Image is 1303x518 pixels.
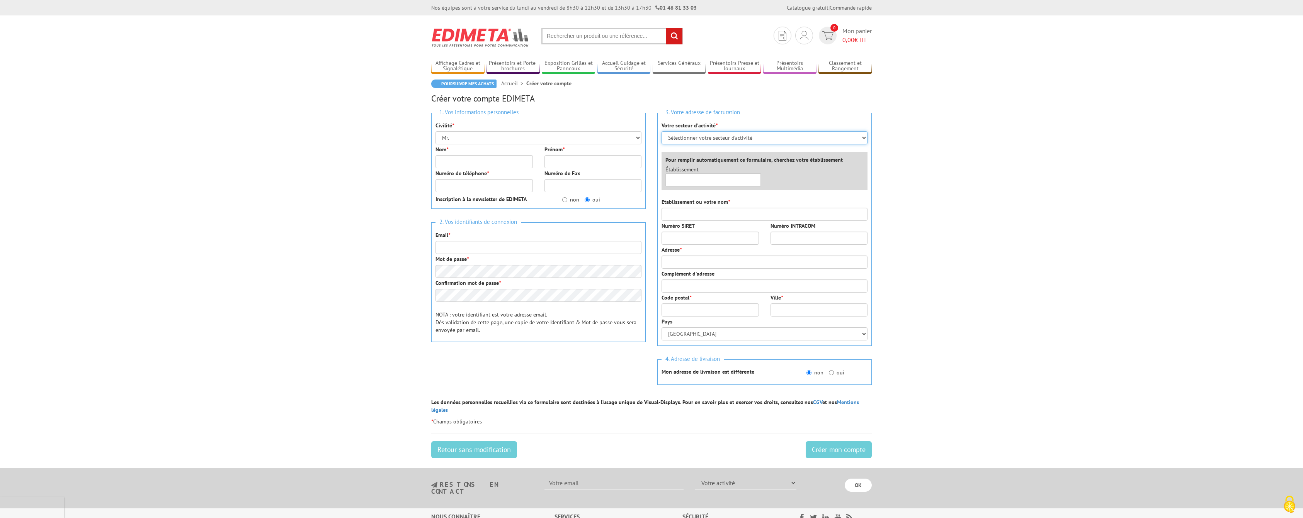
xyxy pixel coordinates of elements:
span: Mon panier [842,27,872,44]
img: newsletter.jpg [431,482,437,488]
label: Pays [662,318,672,325]
label: Votre secteur d'activité [662,122,718,129]
label: Numéro INTRACOM [771,222,815,230]
span: 0,00 [842,36,854,44]
label: Code postal [662,294,691,301]
a: Présentoirs et Porte-brochures [486,60,540,73]
a: Services Généraux [653,60,706,73]
button: Cookies (fenêtre modale) [1276,492,1303,518]
img: devis rapide [822,31,834,40]
label: non [806,369,823,376]
input: non [806,370,811,375]
label: Email [435,231,450,239]
iframe: reCAPTCHA [431,355,549,386]
img: Cookies (fenêtre modale) [1280,495,1299,514]
a: Retour sans modification [431,441,517,458]
label: Civilité [435,122,454,129]
label: Numéro de Fax [544,169,580,177]
span: 3. Votre adresse de facturation [662,107,744,118]
a: Classement et Rangement [818,60,872,73]
img: devis rapide [779,31,786,41]
img: devis rapide [800,31,808,40]
a: Affichage Cadres et Signalétique [431,60,485,73]
strong: Les données personnelles recueillies via ce formulaire sont destinées à l’usage unique de Visual-... [431,399,859,413]
a: Poursuivre mes achats [431,80,497,88]
label: Numéro de téléphone [435,169,489,177]
input: oui [585,197,590,202]
p: NOTA : votre identifiant est votre adresse email. Dès validation de cette page, une copie de votr... [435,311,641,334]
div: | [787,4,872,12]
a: devis rapide 0 Mon panier 0,00€ HT [817,27,872,44]
label: Complément d'adresse [662,270,714,278]
span: 4. Adresse de livraison [662,354,724,364]
input: oui [829,370,834,375]
input: rechercher [666,28,682,44]
h2: Créer votre compte EDIMETA [431,94,872,103]
label: Prénom [544,146,565,153]
input: Créer mon compte [806,441,872,458]
p: Champs obligatoires [431,418,872,425]
label: non [562,196,579,203]
label: Adresse [662,246,682,254]
span: 2. Vos identifiants de connexion [435,217,521,227]
a: Accueil Guidage et Sécurité [597,60,651,73]
label: Pour remplir automatiquement ce formulaire, cherchez votre établissement [665,156,843,164]
label: Numéro SIRET [662,222,695,230]
a: Présentoirs Multimédia [763,60,817,73]
a: Accueil [501,80,526,87]
label: Mot de passe [435,255,469,263]
input: Rechercher un produit ou une référence... [541,28,683,44]
a: CGV [813,399,822,406]
span: 1. Vos informations personnelles [435,107,522,118]
label: Confirmation mot de passe [435,279,501,287]
div: Nos équipes sont à votre service du lundi au vendredi de 8h30 à 12h30 et de 13h30 à 17h30 [431,4,697,12]
input: non [562,197,567,202]
label: Ville [771,294,783,301]
a: Catalogue gratuit [787,4,828,11]
a: Présentoirs Presse et Journaux [708,60,761,73]
strong: 01 46 81 33 03 [655,4,697,11]
input: Votre email [544,476,684,489]
label: Etablissement ou votre nom [662,198,730,206]
div: Établissement [660,166,767,186]
img: Edimeta [431,23,530,52]
a: Mentions légales [431,399,859,413]
label: Nom [435,146,448,153]
strong: Inscription à la newsletter de EDIMETA [435,196,527,203]
span: € HT [842,36,872,44]
a: Exposition Grilles et Panneaux [542,60,595,73]
h3: restons en contact [431,481,533,495]
strong: Mon adresse de livraison est différente [662,368,754,375]
label: oui [829,369,844,376]
a: Commande rapide [830,4,872,11]
label: oui [585,196,600,203]
span: 0 [830,24,838,32]
li: Créer votre compte [526,80,572,87]
input: OK [845,479,872,492]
